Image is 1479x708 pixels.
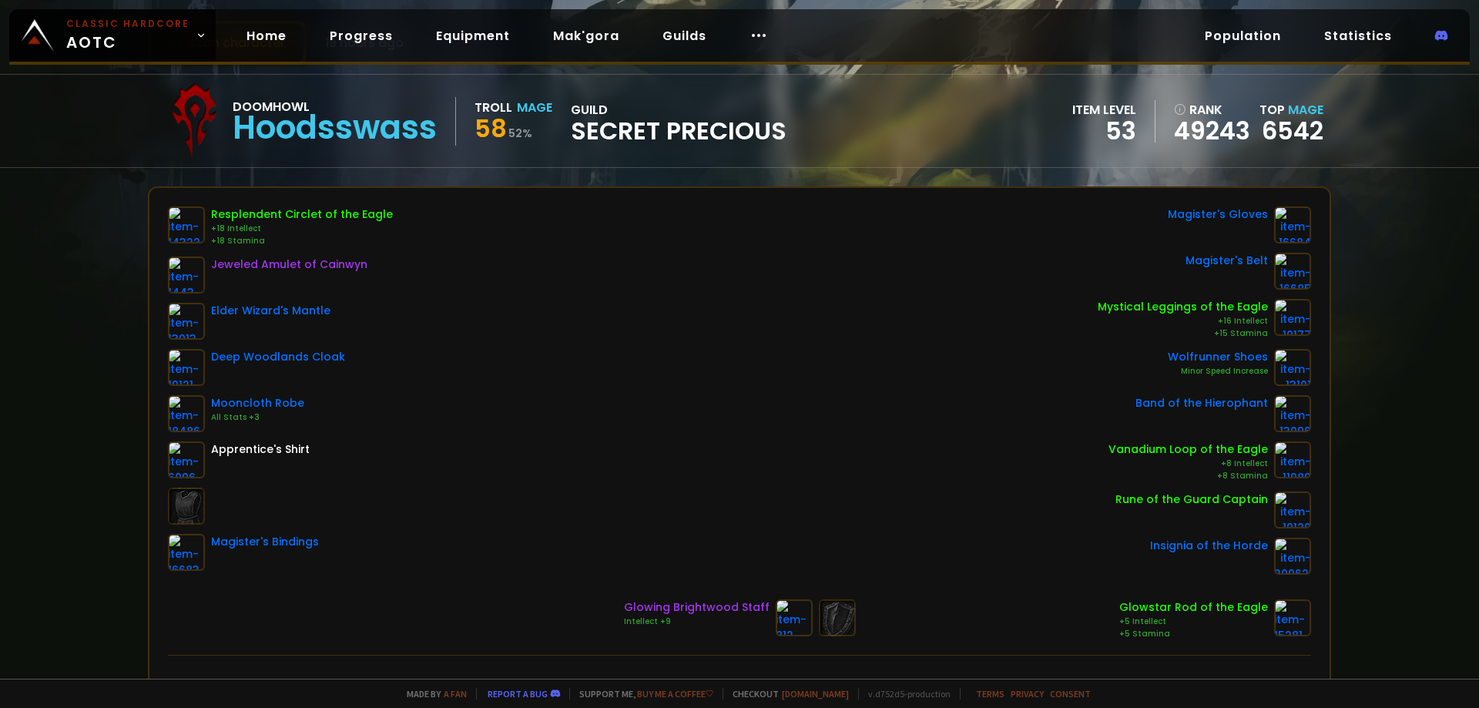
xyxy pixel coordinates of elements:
div: rank [1174,100,1250,119]
span: Mage [1288,101,1323,119]
img: item-14322 [168,206,205,243]
img: item-13101 [1274,349,1311,386]
a: Report a bug [488,688,548,700]
div: 3007 [404,674,435,693]
img: item-15281 [1274,599,1311,636]
span: 58 [475,111,507,146]
img: item-10177 [1274,299,1311,336]
img: item-19121 [168,349,205,386]
img: item-16685 [1274,253,1311,290]
img: item-16684 [1274,206,1311,243]
div: Troll [475,98,512,117]
a: Population [1192,20,1293,52]
div: Stamina [472,674,525,693]
div: Magister's Bindings [211,534,319,550]
div: 44 [990,674,1007,693]
small: 52 % [508,126,532,141]
div: Health [186,674,227,693]
div: +5 Intellect [1119,616,1268,628]
a: Buy me a coffee [637,688,713,700]
img: item-209623 [1274,538,1311,575]
div: Magister's Belt [1186,253,1268,269]
a: Classic HardcoreAOTC [9,9,216,62]
img: item-19120 [1274,492,1311,528]
div: Mooncloth Robe [211,395,304,411]
div: Glowing Brightwood Staff [624,599,770,616]
div: Insignia of the Horde [1150,538,1268,554]
img: item-812 [776,599,813,636]
a: Statistics [1312,20,1404,52]
a: Guilds [650,20,719,52]
div: Hoodsswass [233,116,437,139]
a: 6542 [1262,113,1323,148]
div: Wolfrunner Shoes [1168,349,1268,365]
div: +16 Intellect [1098,315,1268,327]
a: a fan [444,688,467,700]
img: item-11989 [1274,441,1311,478]
div: Elder Wizard's Mantle [211,303,330,319]
div: Vanadium Loop of the Eagle [1108,441,1268,458]
span: AOTC [66,17,189,54]
img: item-13013 [168,303,205,340]
div: +18 Stamina [211,235,393,247]
a: [DOMAIN_NAME] [782,688,849,700]
a: Consent [1050,688,1091,700]
div: guild [571,100,786,143]
span: Made by [397,688,467,700]
div: Magister's Gloves [1168,206,1268,223]
div: Rune of the Guard Captain [1115,492,1268,508]
img: item-16683 [168,534,205,571]
div: Band of the Hierophant [1135,395,1268,411]
div: Apprentice's Shirt [211,441,310,458]
div: Top [1259,100,1323,119]
div: +8 Intellect [1108,458,1268,470]
a: Terms [976,688,1004,700]
div: 970 [1269,674,1293,693]
span: Secret Precious [571,119,786,143]
div: Glowstar Rod of the Eagle [1119,599,1268,616]
div: Mystical Leggings of the Eagle [1098,299,1268,315]
div: Doomhowl [233,97,437,116]
div: +5 Stamina [1119,628,1268,640]
div: Jeweled Amulet of Cainwyn [211,257,367,273]
div: +8 Stamina [1108,470,1268,482]
img: item-6096 [168,441,205,478]
a: Home [234,20,299,52]
span: Checkout [723,688,849,700]
div: +18 Intellect [211,223,393,235]
div: Deep Woodlands Cloak [211,349,345,365]
small: Classic Hardcore [66,17,189,31]
div: 53 [1072,119,1136,143]
div: Intellect +9 [624,616,770,628]
div: All Stats +3 [211,411,304,424]
a: Progress [317,20,405,52]
a: Equipment [424,20,522,52]
img: item-18486 [168,395,205,432]
div: Armor [1044,674,1082,693]
div: +15 Stamina [1098,327,1268,340]
span: v. d752d5 - production [858,688,951,700]
div: 191 [706,674,721,693]
div: item level [1072,100,1136,119]
a: 49243 [1174,119,1250,143]
a: Privacy [1011,688,1044,700]
div: Minor Speed Increase [1168,365,1268,377]
img: item-13096 [1274,395,1311,432]
a: Mak'gora [541,20,632,52]
img: item-1443 [168,257,205,294]
span: Support me, [569,688,713,700]
div: Mage [517,98,552,117]
div: Resplendent Circlet of the Eagle [211,206,393,223]
div: Attack Power [758,674,841,693]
